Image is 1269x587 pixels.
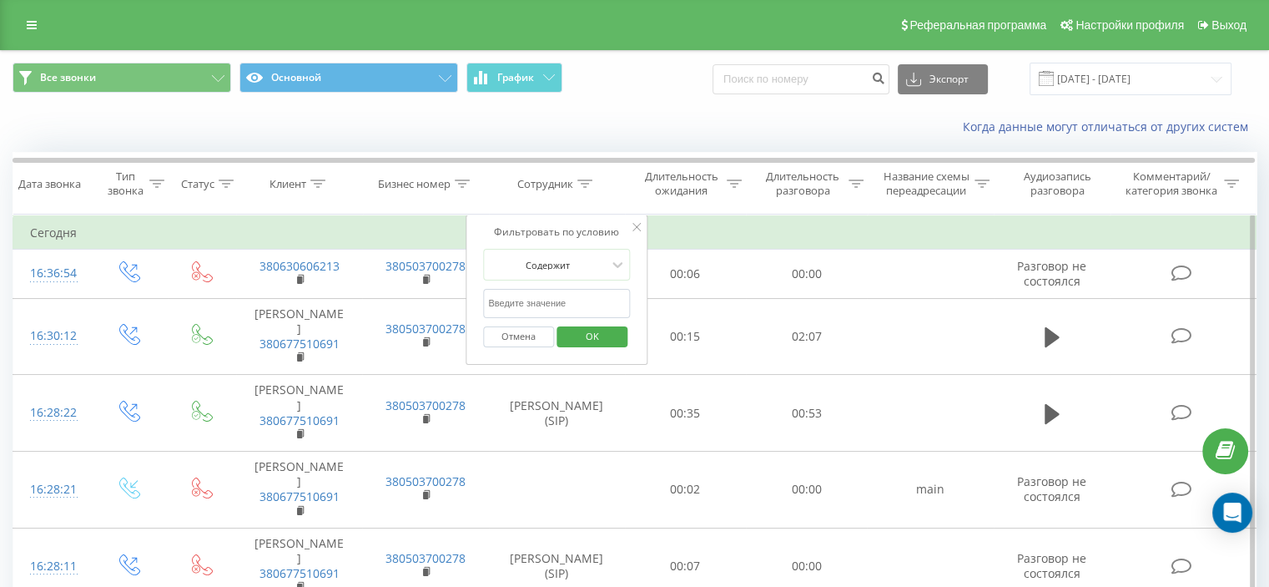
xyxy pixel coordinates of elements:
div: Open Intercom Messenger [1212,493,1252,533]
div: Фильтровать по условию [483,224,630,240]
a: 380503700278 [385,258,466,274]
a: Когда данные могут отличаться от других систем [963,119,1256,134]
div: Тип звонка [105,170,144,198]
div: Сотрудник [517,177,573,191]
span: OK [569,323,616,349]
a: 380503700278 [385,397,466,413]
button: Экспорт [898,64,988,94]
div: 16:36:54 [30,257,74,290]
td: 00:00 [746,452,867,529]
div: Комментарий/категория звонка [1122,170,1220,198]
td: 00:35 [625,375,746,452]
span: Настройки профиля [1075,18,1184,32]
span: Разговор не состоялся [1017,550,1086,581]
a: 380503700278 [385,321,466,337]
div: Длительность разговора [761,170,844,198]
button: OK [556,326,627,347]
a: 380677510691 [259,336,340,352]
td: 00:06 [625,250,746,298]
a: 380677510691 [259,565,340,581]
input: Введите значение [483,289,630,318]
td: [PERSON_NAME] (SIP) [489,375,625,452]
td: main [867,452,993,529]
td: 00:02 [625,452,746,529]
td: Сегодня [13,216,1256,250]
td: [PERSON_NAME] [236,298,362,375]
a: 380630606213 [259,258,340,274]
span: График [497,72,534,83]
div: Клиент [269,177,306,191]
td: 02:07 [746,298,867,375]
input: Поиск по номеру [713,64,889,94]
a: 380677510691 [259,488,340,504]
div: 16:28:21 [30,473,74,506]
div: 16:28:22 [30,397,74,429]
td: 00:15 [625,298,746,375]
div: Статус [181,177,214,191]
button: Основной [239,63,458,93]
div: 16:28:11 [30,550,74,583]
span: Все звонки [40,71,96,84]
button: Отмена [483,326,554,347]
span: Выход [1211,18,1246,32]
a: 380677510691 [259,412,340,428]
div: Длительность ожидания [640,170,723,198]
span: Разговор не состоялся [1017,258,1086,289]
a: 380503700278 [385,550,466,566]
td: 00:00 [746,250,867,298]
td: 00:53 [746,375,867,452]
a: 380503700278 [385,473,466,489]
button: Все звонки [13,63,231,93]
div: Бизнес номер [378,177,451,191]
div: 16:30:12 [30,320,74,352]
div: Название схемы переадресации [883,170,970,198]
td: [PERSON_NAME] [236,452,362,529]
button: График [466,63,562,93]
span: Реферальная программа [909,18,1046,32]
div: Аудиозапись разговора [1009,170,1106,198]
div: Дата звонка [18,177,81,191]
span: Разговор не состоялся [1017,473,1086,504]
td: [PERSON_NAME] [236,375,362,452]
